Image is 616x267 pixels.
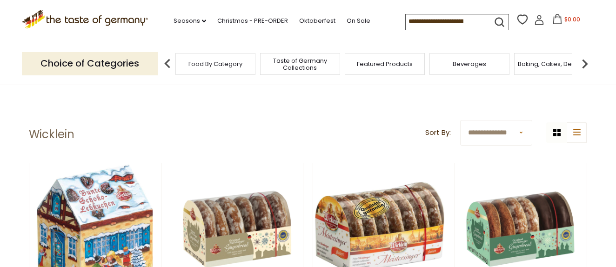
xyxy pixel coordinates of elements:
[299,16,335,26] a: Oktoberfest
[576,54,594,73] img: next arrow
[217,16,288,26] a: Christmas - PRE-ORDER
[518,60,590,67] a: Baking, Cakes, Desserts
[564,15,580,23] span: $0.00
[22,52,158,75] p: Choice of Categories
[158,54,177,73] img: previous arrow
[263,57,337,71] a: Taste of Germany Collections
[453,60,486,67] a: Beverages
[188,60,242,67] a: Food By Category
[357,60,413,67] a: Featured Products
[425,127,451,139] label: Sort By:
[347,16,370,26] a: On Sale
[29,127,74,141] h1: Wicklein
[546,14,586,28] button: $0.00
[174,16,206,26] a: Seasons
